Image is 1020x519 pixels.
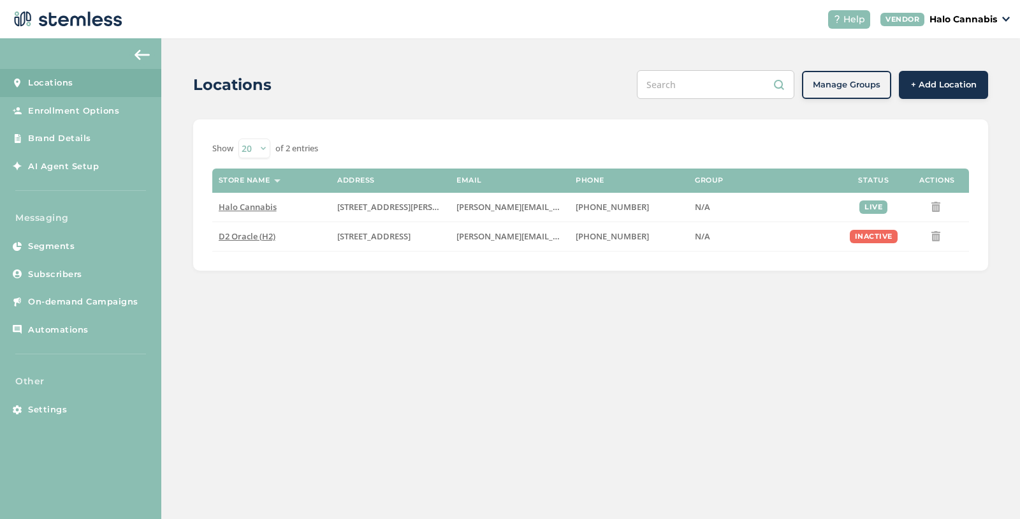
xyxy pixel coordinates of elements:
h2: Locations [193,73,272,96]
th: Actions [905,169,969,193]
label: Status [858,176,889,184]
span: [PHONE_NUMBER] [576,201,649,213]
label: Email [456,176,482,184]
img: icon-arrow-back-accent-c549486e.svg [135,50,150,60]
label: (520) 732-4187 [576,231,682,242]
div: VENDOR [880,13,924,26]
span: Subscribers [28,268,82,281]
label: Phone [576,176,604,184]
label: 7710 South Wilmot Road [337,202,444,213]
img: icon-sort-1e1d7615.svg [274,179,280,183]
label: of 2 entries [275,142,318,155]
span: Brand Details [28,132,91,145]
label: dominique.gamboa@thegreenhalo.com [456,231,563,242]
label: N/A [695,231,835,242]
p: Halo Cannabis [929,13,997,26]
button: Manage Groups [802,71,891,99]
span: Help [843,13,865,26]
label: 3906 North Oracle Road [337,231,444,242]
span: [STREET_ADDRESS] [337,230,411,242]
img: icon-help-white-03924b79.svg [833,15,841,23]
span: AI Agent Setup [28,160,99,173]
div: live [859,200,887,214]
label: Show [212,142,233,155]
span: On-demand Campaigns [28,296,138,308]
label: Halo Cannabis [219,202,325,213]
div: inactive [850,230,898,243]
span: [PHONE_NUMBER] [576,230,649,242]
span: Segments [28,240,75,253]
span: Settings [28,403,67,416]
label: Address [337,176,375,184]
span: [PERSON_NAME][EMAIL_ADDRESS][PERSON_NAME][DOMAIN_NAME] [456,201,725,213]
span: Automations [28,324,89,336]
span: [STREET_ADDRESS][PERSON_NAME] [337,201,476,213]
span: Locations [28,77,73,89]
label: (520) 664-2251 [576,202,682,213]
label: dominique.gamboa@thegreenhalo.com [456,202,563,213]
span: D2 Oracle (H2) [219,230,275,242]
span: Halo Cannabis [219,201,277,213]
span: [PERSON_NAME][EMAIL_ADDRESS][PERSON_NAME][DOMAIN_NAME] [456,230,725,242]
img: logo-dark-0685b13c.svg [10,6,122,32]
span: Enrollment Options [28,105,119,117]
span: + Add Location [911,79,977,91]
label: D2 Oracle (H2) [219,231,325,242]
input: Search [637,70,794,99]
label: Store name [219,176,270,184]
label: N/A [695,202,835,213]
span: Manage Groups [813,79,880,91]
label: Group [695,176,724,184]
button: + Add Location [899,71,988,99]
iframe: Chat Widget [956,458,1020,519]
img: icon_down-arrow-small-66adaf34.svg [1002,17,1010,22]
